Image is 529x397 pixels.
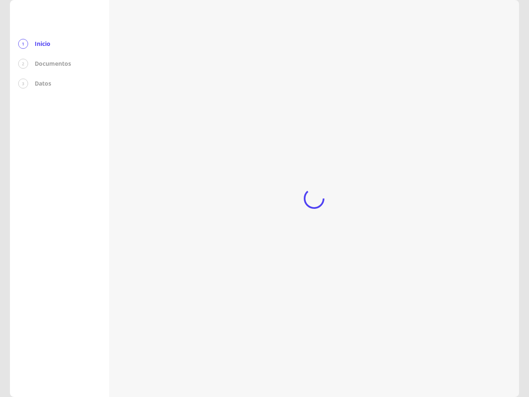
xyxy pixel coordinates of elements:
[35,60,71,68] p: Documentos
[35,40,50,48] p: Inicio
[18,39,28,49] div: 1
[18,59,28,69] div: 2
[35,79,51,88] p: Datos
[18,79,28,88] div: 3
